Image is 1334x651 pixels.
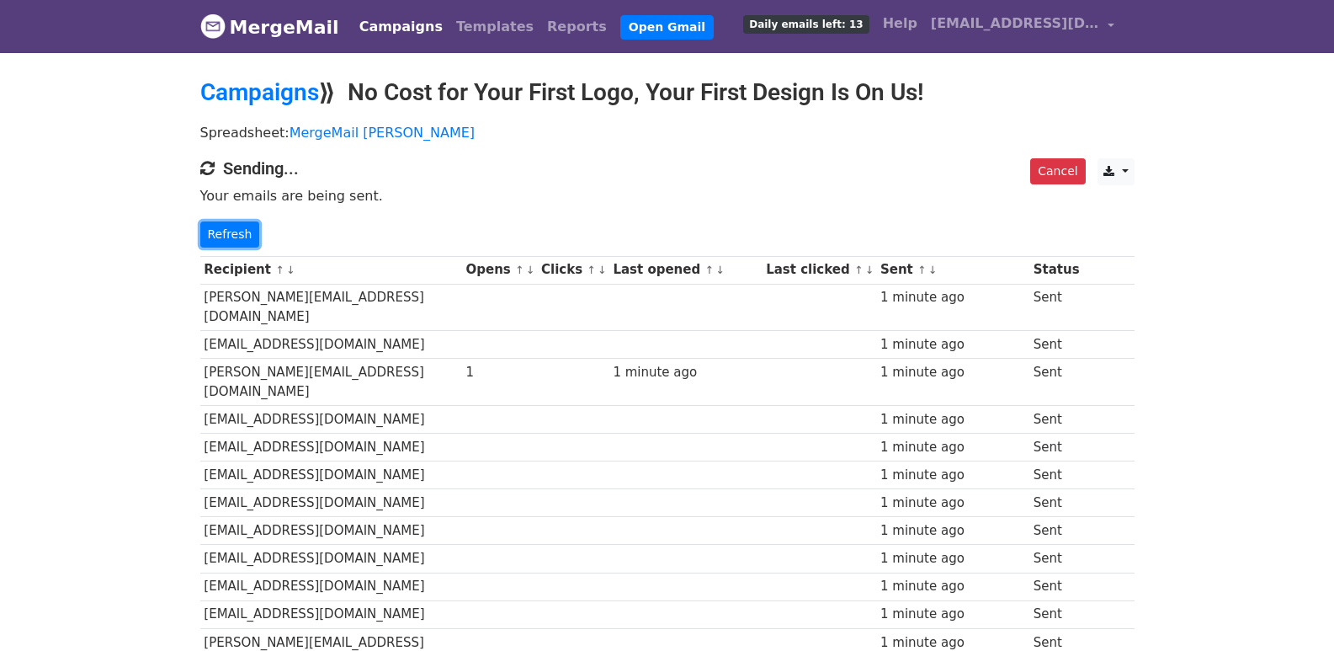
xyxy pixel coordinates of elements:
[736,7,875,40] a: Daily emails left: 13
[515,264,524,276] a: ↑
[743,15,869,34] span: Daily emails left: 13
[200,434,462,462] td: [EMAIL_ADDRESS][DOMAIN_NAME]
[931,13,1099,34] span: [EMAIL_ADDRESS][DOMAIN_NAME]
[200,256,462,284] th: Recipient
[880,605,1025,624] div: 1 minute ago
[275,264,284,276] a: ↑
[762,256,876,284] th: Last clicked
[465,363,533,382] div: 1
[200,462,462,489] td: [EMAIL_ADDRESS][DOMAIN_NAME]
[449,10,540,44] a: Templates
[1029,573,1083,600] td: Sent
[200,78,1135,107] h2: ⟫ No Cost for Your First Logo, Your First Design Is On Us!
[462,256,538,284] th: Opens
[200,78,319,106] a: Campaigns
[880,288,1025,307] div: 1 minute ago
[200,158,1135,179] h4: Sending...
[928,264,938,276] a: ↓
[876,256,1029,284] th: Sent
[598,264,607,276] a: ↓
[865,264,874,276] a: ↓
[537,256,609,284] th: Clicks
[200,573,462,600] td: [EMAIL_ADDRESS][DOMAIN_NAME]
[200,124,1135,141] p: Spreadsheet:
[880,363,1025,382] div: 1 minute ago
[1029,256,1083,284] th: Status
[924,7,1121,46] a: [EMAIL_ADDRESS][DOMAIN_NAME]
[880,466,1025,485] div: 1 minute ago
[854,264,864,276] a: ↑
[1029,600,1083,628] td: Sent
[200,489,462,517] td: [EMAIL_ADDRESS][DOMAIN_NAME]
[200,13,226,39] img: MergeMail logo
[880,577,1025,596] div: 1 minute ago
[880,549,1025,568] div: 1 minute ago
[200,517,462,545] td: [EMAIL_ADDRESS][DOMAIN_NAME]
[290,125,475,141] a: MergeMail [PERSON_NAME]
[1029,405,1083,433] td: Sent
[200,221,260,248] a: Refresh
[1029,331,1083,359] td: Sent
[917,264,927,276] a: ↑
[880,494,1025,513] div: 1 minute ago
[286,264,295,276] a: ↓
[200,405,462,433] td: [EMAIL_ADDRESS][DOMAIN_NAME]
[1029,489,1083,517] td: Sent
[200,187,1135,205] p: Your emails are being sent.
[200,284,462,331] td: [PERSON_NAME][EMAIL_ADDRESS][DOMAIN_NAME]
[620,15,714,40] a: Open Gmail
[1029,284,1083,331] td: Sent
[1029,517,1083,545] td: Sent
[200,545,462,573] td: [EMAIL_ADDRESS][DOMAIN_NAME]
[715,264,725,276] a: ↓
[609,256,763,284] th: Last opened
[1029,545,1083,573] td: Sent
[540,10,614,44] a: Reports
[353,10,449,44] a: Campaigns
[1029,462,1083,489] td: Sent
[876,7,924,40] a: Help
[880,335,1025,355] div: 1 minute ago
[200,9,339,45] a: MergeMail
[1029,434,1083,462] td: Sent
[200,359,462,406] td: [PERSON_NAME][EMAIL_ADDRESS][DOMAIN_NAME]
[880,410,1025,430] div: 1 minute ago
[880,521,1025,541] div: 1 minute ago
[1030,158,1085,184] a: Cancel
[704,264,714,276] a: ↑
[1029,359,1083,406] td: Sent
[200,331,462,359] td: [EMAIL_ADDRESS][DOMAIN_NAME]
[526,264,535,276] a: ↓
[200,600,462,628] td: [EMAIL_ADDRESS][DOMAIN_NAME]
[587,264,596,276] a: ↑
[1250,570,1334,651] iframe: Chat Widget
[880,438,1025,457] div: 1 minute ago
[613,363,757,382] div: 1 minute ago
